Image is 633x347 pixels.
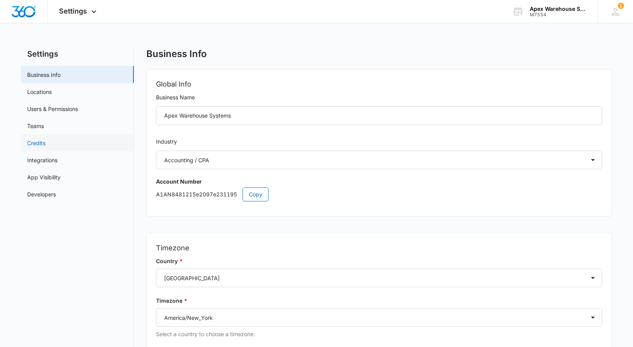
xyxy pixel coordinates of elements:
[21,48,134,60] h2: Settings
[27,71,61,79] a: Business Info
[27,122,44,130] a: Teams
[156,178,202,185] strong: Account Number
[618,3,624,9] div: notifications count
[156,137,602,146] label: Industry
[27,190,56,198] a: Developers
[156,93,602,102] label: Business Name
[156,243,602,253] h2: Timezone
[618,3,624,9] span: 1
[27,173,61,181] a: App Visibility
[156,257,602,265] label: Country
[59,7,87,15] span: Settings
[27,156,57,164] a: Integrations
[249,190,262,199] span: Copy
[27,88,52,96] a: Locations
[27,139,45,147] a: Credits
[156,79,602,90] h2: Global Info
[156,187,602,201] p: A1AN8481215e2097e231195
[156,330,602,338] p: Select a country to choose a timezone.
[146,48,207,60] h1: Business Info
[530,6,586,12] div: account name
[243,187,269,201] button: Copy
[27,105,78,113] a: Users & Permissions
[156,297,602,305] label: Timezone
[530,12,586,17] div: account id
